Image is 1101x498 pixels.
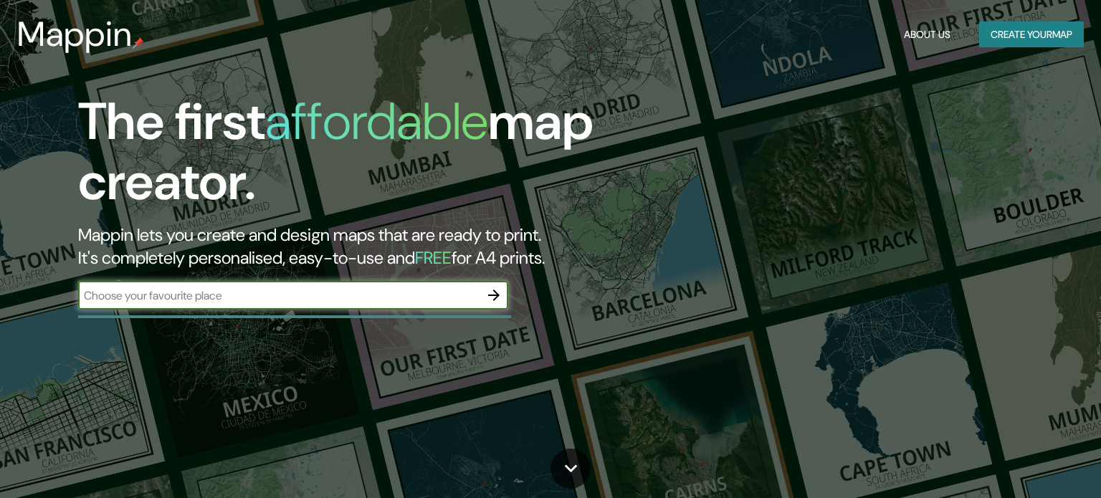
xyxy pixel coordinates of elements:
h3: Mappin [17,14,133,54]
button: About Us [898,21,956,48]
button: Create yourmap [979,21,1084,48]
img: mappin-pin [133,37,144,49]
h5: FREE [415,246,452,269]
h2: Mappin lets you create and design maps that are ready to print. It's completely personalised, eas... [78,224,629,269]
h1: affordable [265,88,488,155]
input: Choose your favourite place [78,287,480,304]
h1: The first map creator. [78,92,629,224]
